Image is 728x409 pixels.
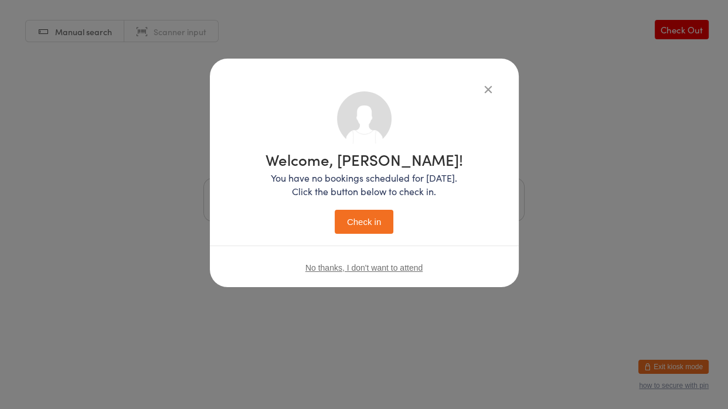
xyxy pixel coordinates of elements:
h1: Welcome, [PERSON_NAME]! [266,152,463,167]
img: no_photo.png [337,91,392,146]
button: No thanks, I don't want to attend [305,263,423,272]
button: Check in [335,210,393,234]
p: You have no bookings scheduled for [DATE]. Click the button below to check in. [266,171,463,198]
